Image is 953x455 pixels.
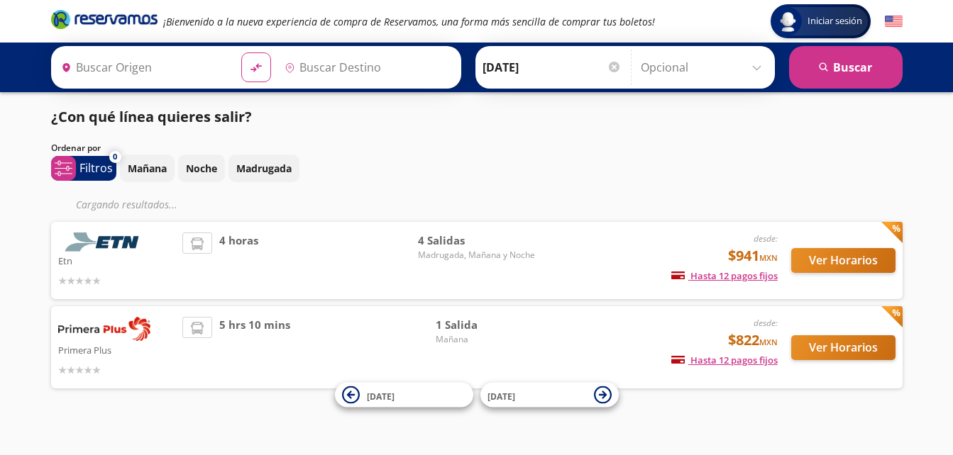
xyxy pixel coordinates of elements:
[51,9,158,34] a: Brand Logo
[436,317,535,333] span: 1 Salida
[58,341,176,358] p: Primera Plus
[480,383,619,408] button: [DATE]
[76,198,177,211] em: Cargando resultados ...
[120,155,175,182] button: Mañana
[754,317,778,329] em: desde:
[335,383,473,408] button: [DATE]
[483,50,622,85] input: Elegir Fecha
[279,50,453,85] input: Buscar Destino
[759,337,778,347] small: MXN
[671,354,778,366] span: Hasta 12 pagos fijos
[367,390,395,402] span: [DATE]
[128,161,167,176] p: Mañana
[51,156,116,181] button: 0Filtros
[759,252,778,263] small: MXN
[219,317,290,378] span: 5 hrs 10 mins
[236,161,292,176] p: Madrugada
[728,245,778,266] span: $941
[178,155,225,182] button: Noche
[58,232,150,252] img: Etn
[163,15,655,28] em: ¡Bienvenido a la nueva experiencia de compra de Reservamos, una forma más sencilla de comprar tus...
[728,330,778,351] span: $822
[754,232,778,245] em: desde:
[51,142,101,155] p: Ordenar por
[113,151,117,163] span: 0
[641,50,768,85] input: Opcional
[219,232,258,288] span: 4 horas
[789,46,903,89] button: Buscar
[436,333,535,346] span: Mañana
[58,317,150,341] img: Primera Plus
[418,249,535,262] span: Madrugada, Mañana y Noche
[791,248,896,273] button: Ver Horarios
[671,269,778,282] span: Hasta 12 pagos fijos
[418,232,535,249] span: 4 Salidas
[51,9,158,30] i: Brand Logo
[51,106,252,128] p: ¿Con qué línea quieres salir?
[55,50,230,85] input: Buscar Origen
[228,155,299,182] button: Madrugada
[885,13,903,30] button: English
[186,161,217,176] p: Noche
[791,335,896,360] button: Ver Horarios
[79,159,113,176] p: Filtros
[58,252,176,269] p: Etn
[487,390,515,402] span: [DATE]
[802,14,868,28] span: Iniciar sesión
